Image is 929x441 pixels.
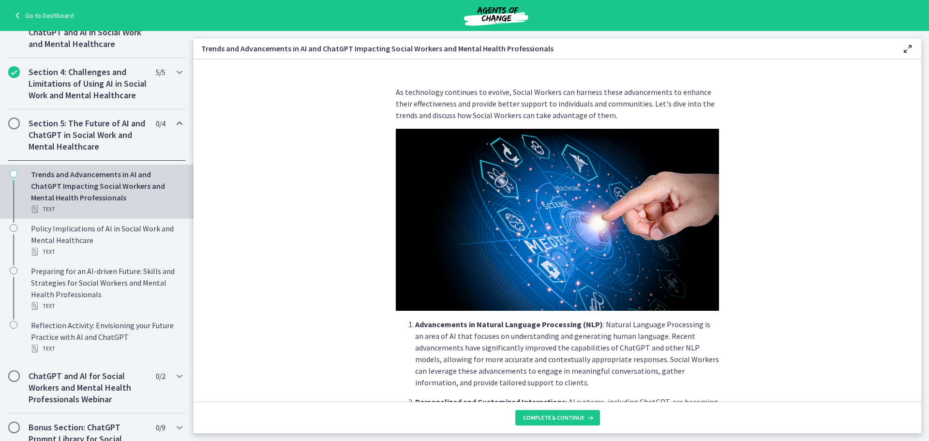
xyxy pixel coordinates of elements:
div: Preparing for an AI-driven Future: Skills and Strategies for Social Workers and Mental Health Pro... [31,265,182,312]
div: Policy Implications of AI in Social Work and Mental Healthcare [31,223,182,258]
div: Text [31,203,182,215]
div: Text [31,246,182,258]
img: Agents of Change [438,4,554,27]
span: 0 / 9 [156,422,165,433]
div: Text [31,343,182,354]
h2: Section 4: Challenges and Limitations of Using AI in Social Work and Mental Healthcare [29,66,147,101]
div: Text [31,300,182,312]
h2: Section 3: Effective Use of ChatGPT and AI in Social Work and Mental Healthcare [29,15,147,50]
h3: Trends and Advancements in AI and ChatGPT Impacting Social Workers and Mental Health Professionals [201,43,886,54]
span: 5 / 5 [156,66,165,78]
span: Complete & continue [523,414,584,422]
strong: Advancements in Natural Language Processing (NLP) [415,319,603,329]
div: Reflection Activity: Envisioning your Future Practice with AI and ChatGPT [31,319,182,354]
p: : Natural Language Processing is an area of AI that focuses on understanding and generating human... [415,319,719,388]
button: Complete & continue [515,410,600,426]
p: As technology continues to evolve, Social Workers can harness these advancements to enhance their... [396,86,719,121]
span: 0 / 2 [156,370,165,382]
strong: Personalized and Customized Interactions [415,397,566,407]
span: 0 / 4 [156,118,165,129]
img: Slides_for_Title_Slides_for_ChatGPT_and_AI_for_Social_Work_%2818%29.png [396,129,719,311]
h2: Section 5: The Future of AI and ChatGPT in Social Work and Mental Healthcare [29,118,147,152]
i: Completed [8,66,20,78]
h2: ChatGPT and AI for Social Workers and Mental Health Professionals Webinar [29,370,147,405]
div: Trends and Advancements in AI and ChatGPT Impacting Social Workers and Mental Health Professionals [31,168,182,215]
a: Go to Dashboard [12,10,74,21]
